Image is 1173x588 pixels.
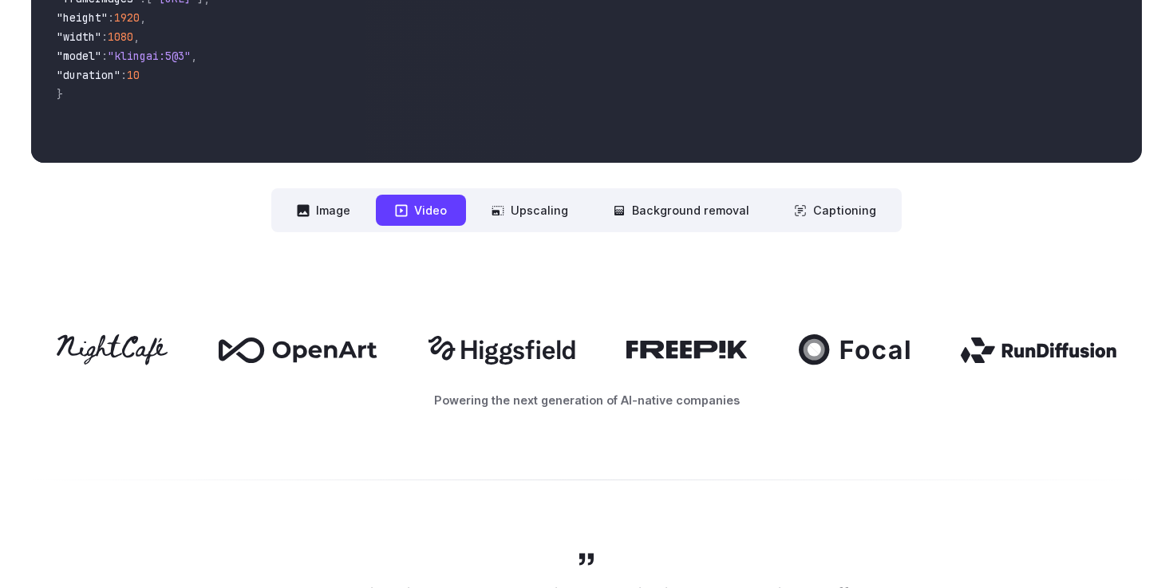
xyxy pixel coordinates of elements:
button: Upscaling [472,195,587,226]
span: "width" [57,30,101,44]
span: 1080 [108,30,133,44]
span: : [101,30,108,44]
button: Background removal [594,195,768,226]
span: 10 [127,68,140,82]
span: , [140,10,146,25]
p: Powering the next generation of AI-native companies [31,391,1142,409]
button: Captioning [775,195,895,226]
span: : [120,68,127,82]
span: : [101,49,108,63]
span: "duration" [57,68,120,82]
span: "klingai:5@3" [108,49,191,63]
span: , [133,30,140,44]
button: Video [376,195,466,226]
button: Image [278,195,369,226]
span: 1920 [114,10,140,25]
span: "height" [57,10,108,25]
span: , [191,49,197,63]
span: : [108,10,114,25]
span: } [57,87,63,101]
span: "model" [57,49,101,63]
